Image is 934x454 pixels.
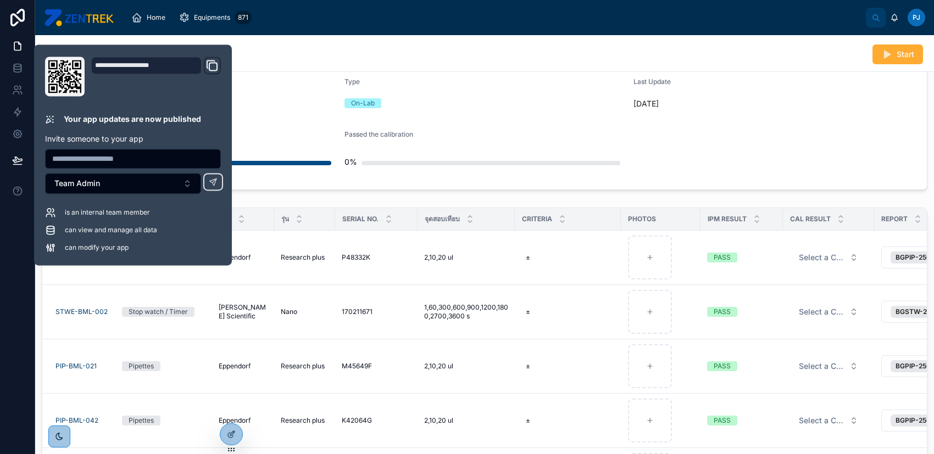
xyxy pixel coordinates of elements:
[128,8,173,27] a: Home
[219,416,251,425] span: Eppendorf
[129,307,188,317] div: Stop watch / Timer
[526,362,530,371] span: ±
[633,77,671,86] span: Last Update
[344,151,357,173] div: 0%
[714,416,731,425] div: PASS
[342,215,379,223] span: Serial No.
[64,114,201,125] p: Your app updates are now published
[235,11,252,24] div: 871
[44,9,114,26] img: App logo
[147,13,165,22] span: Home
[799,306,845,317] span: Select a CAL Result
[65,226,157,234] span: can view and manage all data
[526,253,530,262] span: ±
[881,215,908,223] span: Report
[526,307,530,316] span: ±
[790,302,867,322] button: Select Button
[790,215,831,223] span: CAL Result
[123,5,866,30] div: scrollable content
[799,361,845,372] span: Select a CAL Result
[55,416,98,425] a: PIP-BML-042
[424,416,453,425] span: 2,10,20 ul
[633,98,659,109] p: [DATE]
[799,415,845,426] span: Select a CAL Result
[194,13,230,22] span: Equipments
[872,44,923,64] button: Start
[281,362,325,371] span: Research plus
[424,362,453,371] span: 2,10,20 ul
[799,252,845,263] span: Select a CAL Result
[628,215,656,223] span: Photos
[522,215,552,223] span: Criteria
[342,307,373,316] span: 170211671
[790,356,867,376] button: Select Button
[344,130,413,138] span: Passed the calibration
[714,253,731,262] div: PASS
[54,178,100,189] span: Team Admin
[55,307,108,316] a: STWE-BML-002
[55,362,97,371] a: PIP-BML-021
[790,248,867,267] button: Select Button
[281,215,289,223] span: รุ่น
[342,416,372,425] span: K42064G
[342,362,372,371] span: M45649F
[714,307,731,317] div: PASS
[913,13,920,22] span: PJ
[45,133,221,144] p: Invite someone to your app
[714,361,731,371] div: PASS
[65,243,129,252] span: can modify your app
[790,411,867,430] button: Select Button
[897,49,914,60] span: Start
[424,253,453,262] span: 2,10,20 ul
[281,307,297,316] span: Nano
[129,416,154,425] div: Pipettes
[219,303,268,321] span: [PERSON_NAME] Scientific
[281,416,325,425] span: Research plus
[526,416,530,425] span: ±
[424,303,508,321] span: 1,60,300,600,900,1200,1800,2700,3600 s
[129,361,154,371] div: Pipettes
[219,253,251,262] span: Eppendorf
[281,253,325,262] span: Research plus
[219,362,251,371] span: Eppendorf
[91,57,221,96] div: Domain and Custom Link
[65,208,150,217] span: is an internal team member
[342,253,370,262] span: P48332K
[175,8,255,27] a: Equipments871
[344,77,360,86] span: Type
[351,98,375,108] div: On-Lab
[425,215,460,223] span: จุดสอบเทียบ
[708,215,747,223] span: IPM Result
[45,173,201,194] button: Select Button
